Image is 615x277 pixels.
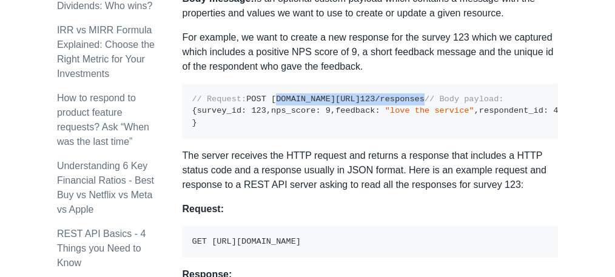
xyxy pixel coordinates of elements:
span: "love the service" [385,106,474,115]
span: 123 [251,106,266,115]
span: : [315,106,320,115]
span: , [474,106,479,115]
p: The server receives the HTTP request and returns a response that includes a HTTP status code and ... [182,149,558,192]
span: } [192,118,197,127]
span: // Request: [192,95,246,104]
span: : [543,106,548,115]
span: , [266,106,271,115]
a: REST API Basics - 4 Things you Need to Know [57,229,146,268]
code: GET [URL][DOMAIN_NAME] [192,237,300,246]
a: How to respond to product feature requests? Ask “When was the last time” [57,93,149,147]
span: : [241,106,246,115]
p: For example, we want to create a new response for the survey 123 which we captured which includes... [182,30,558,74]
span: 9 [326,106,331,115]
span: // Body payload: [425,95,504,104]
span: 42 [553,106,563,115]
span: { [192,106,197,115]
span: : [375,106,380,115]
a: Understanding 6 Key Financial Ratios - Best Buy vs Netflix vs Meta vs Apple [57,161,154,215]
a: IRR vs MIRR Formula Explained: Choose the Right Metric for Your Investments [57,25,155,79]
span: , [331,106,335,115]
code: POST [DOMAIN_NAME][URL] /responses survey_id nps_score feedback respondent_id [192,95,563,127]
strong: Request: [182,204,223,214]
span: 123 [360,95,375,104]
